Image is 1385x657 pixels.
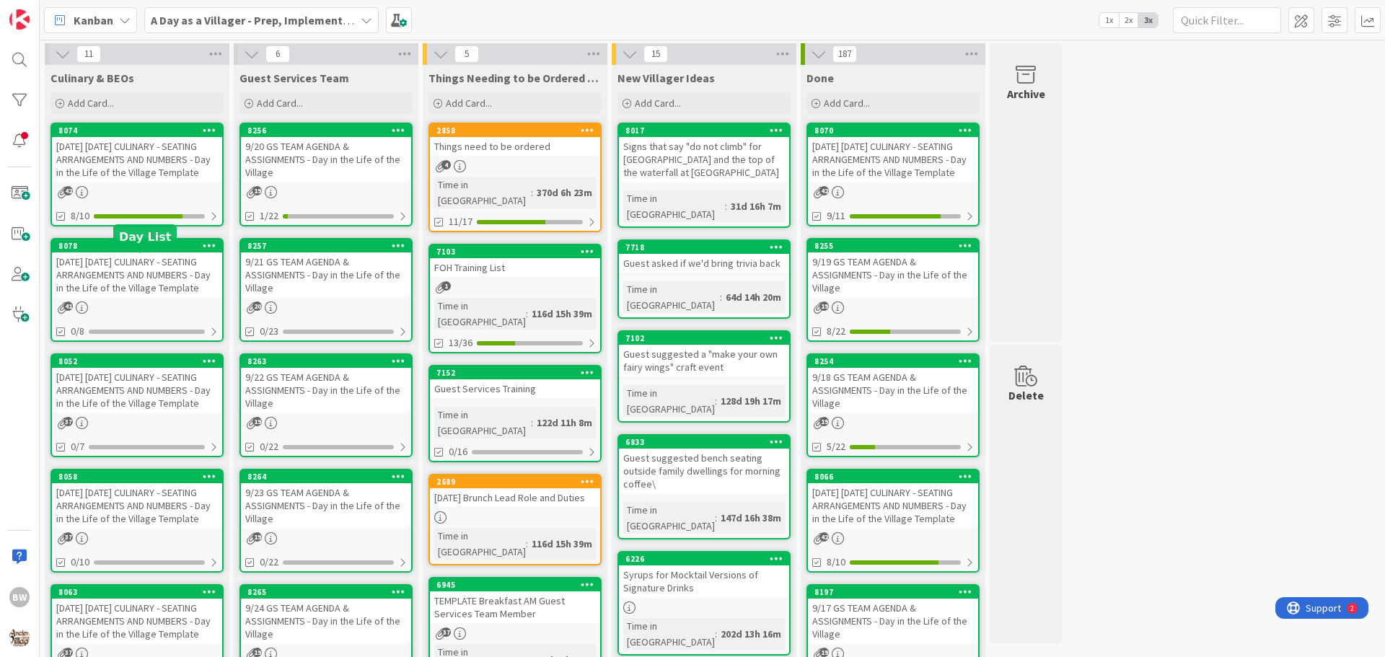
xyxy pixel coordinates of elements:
div: 8066 [814,472,978,482]
div: 9/19 GS TEAM AGENDA & ASSIGNMENTS - Day in the Life of the Village [808,252,978,297]
span: 3x [1138,13,1158,27]
div: 7152 [430,366,600,379]
a: 7103FOH Training ListTime in [GEOGRAPHIC_DATA]:116d 15h 39m13/36 [428,244,602,353]
span: 20 [252,301,262,311]
div: 9/21 GS TEAM AGENDA & ASSIGNMENTS - Day in the Life of the Village [241,252,411,297]
span: : [725,198,727,214]
div: 8197 [808,586,978,599]
div: [DATE] [DATE] CULINARY - SEATING ARRANGEMENTS AND NUMBERS - Day in the Life of the Village Template [52,368,222,413]
div: 7103FOH Training List [430,245,600,277]
span: Kanban [74,12,113,29]
span: 6 [265,45,290,63]
span: 42 [819,186,829,195]
div: 6226 [625,554,789,564]
span: 1 [441,281,451,291]
a: 6226Syrups for Mocktail Versions of Signature DrinksTime in [GEOGRAPHIC_DATA]:202d 13h 16m [617,551,791,656]
div: 2689[DATE] Brunch Lead Role and Duties [430,475,600,507]
div: 7102Guest suggested a "make your own fairy wings" craft event [619,332,789,376]
a: 82579/21 GS TEAM AGENDA & ASSIGNMENTS - Day in the Life of the Village0/23 [239,238,413,342]
span: 0/7 [71,439,84,454]
div: 202d 13h 16m [717,626,785,642]
span: Add Card... [635,97,681,110]
div: 82659/24 GS TEAM AGENDA & ASSIGNMENTS - Day in the Life of the Village [241,586,411,643]
div: 8265 [247,587,411,597]
div: 116d 15h 39m [528,536,596,552]
div: 9/17 GS TEAM AGENDA & ASSIGNMENTS - Day in the Life of the Village [808,599,978,643]
div: 7718Guest asked if we'd bring trivia back [619,241,789,273]
div: 8066 [808,470,978,483]
b: A Day as a Villager - Prep, Implement and Execute [151,13,408,27]
div: 8052[DATE] [DATE] CULINARY - SEATING ARRANGEMENTS AND NUMBERS - Day in the Life of the Village Te... [52,355,222,413]
span: 2x [1119,13,1138,27]
h5: Day List [119,230,171,244]
div: 8066[DATE] [DATE] CULINARY - SEATING ARRANGEMENTS AND NUMBERS - Day in the Life of the Village Te... [808,470,978,528]
div: 8052 [52,355,222,368]
span: 11 [76,45,101,63]
a: 8058[DATE] [DATE] CULINARY - SEATING ARRANGEMENTS AND NUMBERS - Day in the Life of the Village Te... [50,469,224,573]
div: [DATE] [DATE] CULINARY - SEATING ARRANGEMENTS AND NUMBERS - Day in the Life of the Village Template [808,483,978,528]
div: 7102 [625,333,789,343]
div: 8257 [247,241,411,251]
a: 82649/23 GS TEAM AGENDA & ASSIGNMENTS - Day in the Life of the Village0/22 [239,469,413,573]
div: 6945TEMPLATE Breakfast AM Guest Services Team Member [430,578,600,623]
span: Support [30,2,66,19]
span: Add Card... [824,97,870,110]
div: 82579/21 GS TEAM AGENDA & ASSIGNMENTS - Day in the Life of the Village [241,239,411,297]
div: 8058[DATE] [DATE] CULINARY - SEATING ARRANGEMENTS AND NUMBERS - Day in the Life of the Village Te... [52,470,222,528]
div: 8017Signs that say "do not climb" for [GEOGRAPHIC_DATA] and the top of the waterfall at [GEOGRAPH... [619,124,789,182]
div: 9/22 GS TEAM AGENDA & ASSIGNMENTS - Day in the Life of the Village [241,368,411,413]
img: Visit kanbanzone.com [9,9,30,30]
div: 8264 [247,472,411,482]
span: : [715,393,717,409]
span: 37 [63,532,73,542]
div: Guest suggested a "make your own fairy wings" craft event [619,345,789,376]
div: 8255 [808,239,978,252]
div: 82549/18 GS TEAM AGENDA & ASSIGNMENTS - Day in the Life of the Village [808,355,978,413]
span: 19 [819,301,829,311]
div: 8063 [58,587,222,597]
div: FOH Training List [430,258,600,277]
span: 0/22 [260,555,278,570]
div: 6226 [619,552,789,565]
div: 2858 [436,125,600,136]
div: 64d 14h 20m [722,289,785,305]
div: 2858 [430,124,600,137]
div: 8070 [814,125,978,136]
div: 8256 [241,124,411,137]
div: 8052 [58,356,222,366]
div: 7152 [436,368,600,378]
div: 82559/19 GS TEAM AGENDA & ASSIGNMENTS - Day in the Life of the Village [808,239,978,297]
span: 0/16 [449,444,467,459]
div: Delete [1008,387,1044,404]
a: 82569/20 GS TEAM AGENDA & ASSIGNMENTS - Day in the Life of the Village1/22 [239,123,413,226]
div: 7103 [430,245,600,258]
div: 8078[DATE] [DATE] CULINARY - SEATING ARRANGEMENTS AND NUMBERS - Day in the Life of the Village Te... [52,239,222,297]
a: 8052[DATE] [DATE] CULINARY - SEATING ARRANGEMENTS AND NUMBERS - Day in the Life of the Village Te... [50,353,224,457]
div: 8263 [241,355,411,368]
span: 15 [643,45,668,63]
div: Signs that say "do not climb" for [GEOGRAPHIC_DATA] and the top of the waterfall at [GEOGRAPHIC_D... [619,137,789,182]
span: Add Card... [68,97,114,110]
a: 8017Signs that say "do not climb" for [GEOGRAPHIC_DATA] and the top of the waterfall at [GEOGRAPH... [617,123,791,228]
div: Time in [GEOGRAPHIC_DATA] [623,190,725,222]
div: [DATE] [DATE] CULINARY - SEATING ARRANGEMENTS AND NUMBERS - Day in the Life of the Village Template [52,252,222,297]
div: Things need to be ordered [430,137,600,156]
span: : [531,185,533,200]
a: 8078[DATE] [DATE] CULINARY - SEATING ARRANGEMENTS AND NUMBERS - Day in the Life of the Village Te... [50,238,224,342]
div: Time in [GEOGRAPHIC_DATA] [434,407,531,438]
a: 6833Guest suggested bench seating outside family dwellings for morning coffee\Time in [GEOGRAPHIC... [617,434,791,539]
div: 7102 [619,332,789,345]
div: 82639/22 GS TEAM AGENDA & ASSIGNMENTS - Day in the Life of the Village [241,355,411,413]
div: Time in [GEOGRAPHIC_DATA] [434,177,531,208]
span: 19 [819,648,829,657]
a: 82639/22 GS TEAM AGENDA & ASSIGNMENTS - Day in the Life of the Village0/22 [239,353,413,457]
a: 7102Guest suggested a "make your own fairy wings" craft eventTime in [GEOGRAPHIC_DATA]:128d 19h 17m [617,330,791,423]
span: 19 [252,648,262,657]
span: 5 [454,45,479,63]
div: 31d 16h 7m [727,198,785,214]
div: 8254 [814,356,978,366]
a: 7718Guest asked if we'd bring trivia backTime in [GEOGRAPHIC_DATA]:64d 14h 20m [617,239,791,319]
span: New Villager Ideas [617,71,715,85]
div: 81979/17 GS TEAM AGENDA & ASSIGNMENTS - Day in the Life of the Village [808,586,978,643]
div: Guest asked if we'd bring trivia back [619,254,789,273]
